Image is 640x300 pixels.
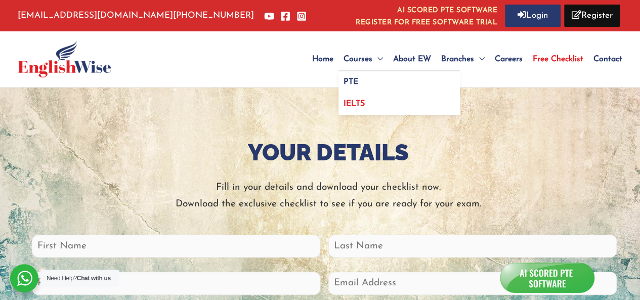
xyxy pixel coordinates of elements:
p: Download the exclusive checklist to see if you are ready for your exam. [32,196,625,212]
span: About EW [393,55,431,63]
p: Fill in your details and download your checklist now. [32,179,625,196]
img: English Wise [18,41,111,77]
a: Branches [436,36,490,82]
a: [EMAIL_ADDRESS][DOMAIN_NAME] [18,11,173,20]
a: Contact [588,36,622,82]
span: Courses [344,55,372,63]
input: Email Address [328,272,617,294]
a: Careers [490,36,528,82]
span: Free Checklist [533,55,583,63]
a: Instagram [296,11,307,21]
a: AI SCORED PTE SOFTWAREREGISTER FOR FREE SOFTWARE TRIAL [356,5,497,26]
span: PTE [344,78,358,86]
a: About EW [388,36,436,82]
span: Home [312,55,333,63]
a: YouTube [264,11,274,21]
a: Free Checklist [528,36,588,82]
span: Careers [495,55,523,63]
a: IELTS [338,93,460,115]
nav: Site Navigation [307,36,622,82]
h1: Your Details [32,138,625,168]
a: PTE [338,71,460,93]
a: Facebook [280,11,290,21]
strong: Chat with us [77,275,111,282]
a: Login [505,5,561,27]
span: Contact [593,55,622,63]
span: IELTS [344,100,365,108]
img: icon_a.png [502,263,592,292]
input: Last Name [328,235,617,258]
a: Home [307,36,338,82]
a: Courses [338,36,388,82]
input: First Name [32,235,320,258]
span: Need Help? [47,275,111,282]
i: AI SCORED PTE SOFTWARE [356,5,497,17]
span: Branches [441,55,474,63]
a: Register [564,5,620,27]
input: Phone Number [32,272,320,294]
p: [PHONE_NUMBER] [18,8,254,23]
